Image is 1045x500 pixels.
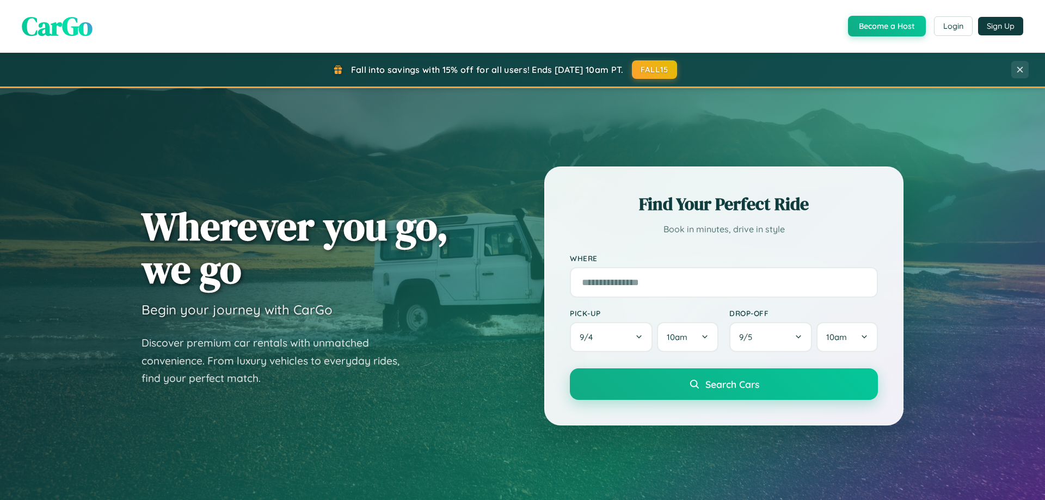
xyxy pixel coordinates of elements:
[705,378,759,390] span: Search Cars
[632,60,678,79] button: FALL15
[667,332,687,342] span: 10am
[570,254,878,263] label: Where
[142,205,448,291] h1: Wherever you go, we go
[22,8,93,44] span: CarGo
[142,301,333,318] h3: Begin your journey with CarGo
[580,332,598,342] span: 9 / 4
[729,322,812,352] button: 9/5
[570,308,718,318] label: Pick-up
[570,322,653,352] button: 9/4
[826,332,847,342] span: 10am
[816,322,878,352] button: 10am
[570,221,878,237] p: Book in minutes, drive in style
[351,64,624,75] span: Fall into savings with 15% off for all users! Ends [DATE] 10am PT.
[978,17,1023,35] button: Sign Up
[142,334,414,387] p: Discover premium car rentals with unmatched convenience. From luxury vehicles to everyday rides, ...
[570,192,878,216] h2: Find Your Perfect Ride
[739,332,758,342] span: 9 / 5
[657,322,718,352] button: 10am
[848,16,926,36] button: Become a Host
[729,308,878,318] label: Drop-off
[570,368,878,400] button: Search Cars
[934,16,973,36] button: Login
